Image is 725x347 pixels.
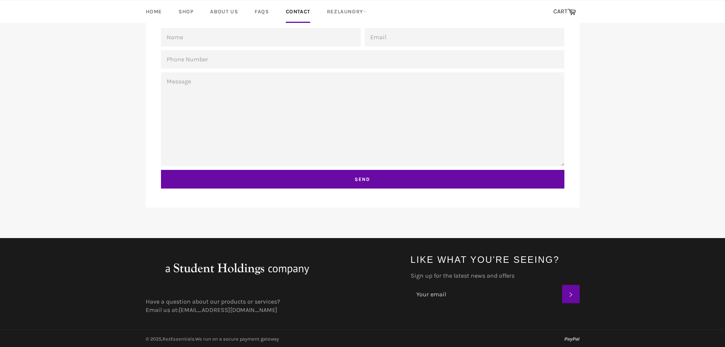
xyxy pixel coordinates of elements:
a: Contact [278,0,318,23]
h4: Like what you're seeing? [411,253,580,266]
a: RezEssentials [163,336,194,342]
input: Name [161,28,361,46]
a: CART [550,4,580,20]
a: Shop [171,0,201,23]
label: Sign up for the latest news and offers [411,272,580,280]
a: Home [138,0,169,23]
input: Your email [411,285,562,303]
small: © 2025, . [146,336,279,342]
a: About Us [202,0,245,23]
div: Have a question about our products or services? Email us at: [138,297,403,314]
a: [EMAIL_ADDRESS][DOMAIN_NAME] [179,306,277,313]
input: Send [161,170,564,189]
input: Phone Number [161,50,564,69]
img: aStudentHoldingsNFPcompany_large.png [146,253,328,284]
a: We run on a secure payment gateway [195,336,279,342]
a: RezLaundry [319,0,374,23]
a: FAQs [247,0,276,23]
input: Email [365,28,564,46]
